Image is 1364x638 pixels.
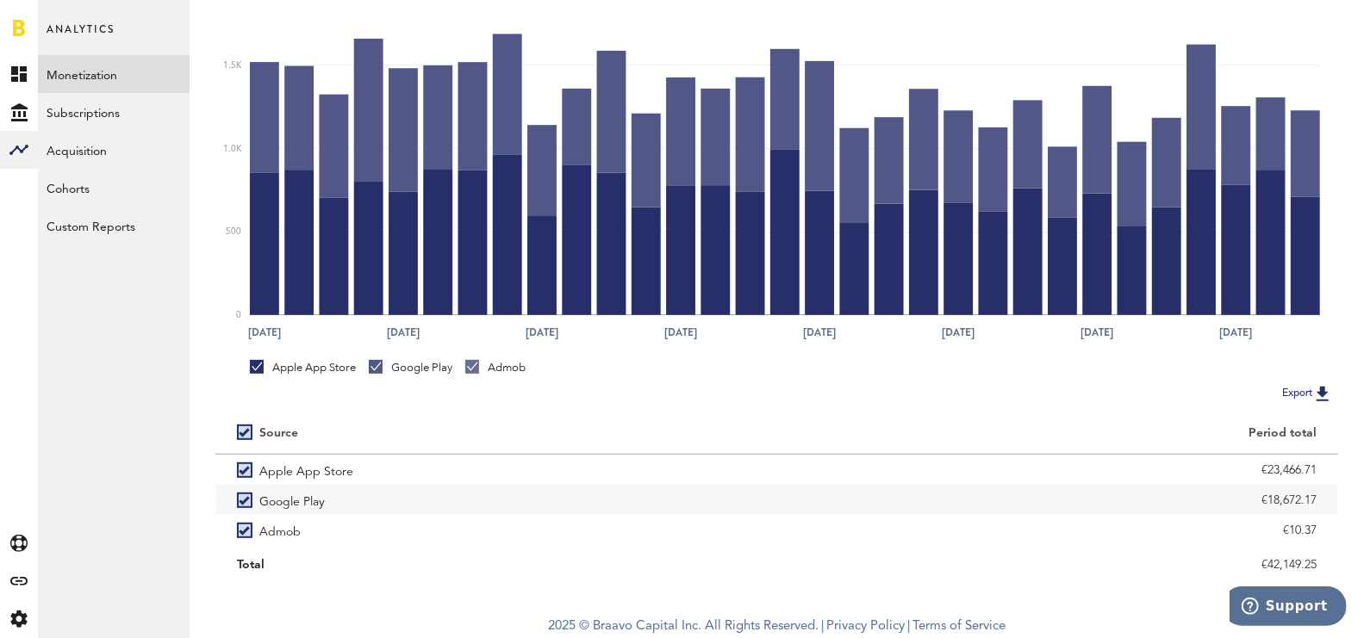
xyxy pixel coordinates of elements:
iframe: Opens a widget where you can find more information [1230,586,1347,629]
div: Admob [465,360,526,375]
div: Google Play [369,360,452,375]
a: Custom Reports [38,207,190,245]
a: Acquisition [38,131,190,169]
text: [DATE] [387,325,420,341]
span: Analytics [47,19,115,55]
a: Monetization [38,55,190,93]
text: [DATE] [1081,325,1114,341]
text: 1.5K [223,61,242,70]
text: [DATE] [248,325,281,341]
div: €23,466.71 [799,457,1317,483]
a: Terms of Service [912,620,1006,633]
span: Admob [259,515,301,545]
text: [DATE] [1220,325,1253,341]
text: 500 [226,228,241,237]
div: Source [259,426,298,441]
text: [DATE] [664,325,697,341]
img: Export [1312,383,1333,404]
a: Cohorts [38,169,190,207]
a: Privacy Policy [826,620,905,633]
text: [DATE] [943,325,975,341]
div: Apple App Store [250,360,356,375]
span: Google Play [259,485,325,515]
text: [DATE] [803,325,836,341]
text: 0 [236,311,241,319]
text: [DATE] [526,325,558,341]
a: Subscriptions [38,93,190,131]
div: Period total [799,426,1317,441]
div: €18,672.17 [799,487,1317,513]
div: €10.37 [799,517,1317,543]
button: Export [1277,382,1338,405]
div: €42,149.25 [799,552,1317,578]
span: Apple App Store [259,455,353,485]
text: 1.0K [223,145,242,153]
div: Total [237,552,756,578]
